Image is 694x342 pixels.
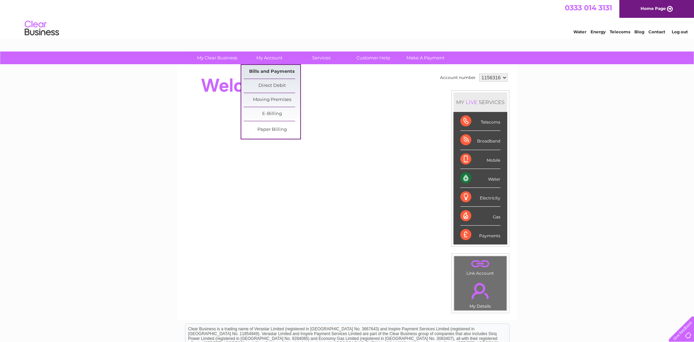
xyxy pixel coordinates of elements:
a: Energy [590,29,606,34]
div: Payments [460,226,500,244]
div: Electricity [460,188,500,207]
img: logo.png [24,18,59,39]
div: Water [460,169,500,188]
a: My Clear Business [189,52,245,64]
a: Services [293,52,350,64]
div: Clear Business is a trading name of Verastar Limited (registered in [GEOGRAPHIC_DATA] No. 3667643... [185,4,509,33]
a: Paper Billing [244,123,300,137]
a: My Account [241,52,297,64]
div: Telecoms [460,112,500,131]
a: . [456,258,505,270]
div: LIVE [464,99,479,105]
a: E-Billing [244,107,300,121]
a: Blog [634,29,644,34]
a: Bills and Payments [244,65,300,79]
td: Link Account [454,256,507,277]
a: Water [573,29,586,34]
a: 0333 014 3131 [565,3,612,12]
a: Contact [648,29,665,34]
td: Account number [438,72,477,83]
a: . [456,279,505,303]
a: Customer Help [345,52,402,64]
a: Telecoms [610,29,630,34]
a: Make A Payment [397,52,454,64]
div: Gas [460,207,500,226]
div: Broadband [460,131,500,150]
a: Direct Debit [244,79,300,93]
div: Mobile [460,150,500,169]
div: MY SERVICES [453,92,507,112]
td: My Details [454,277,507,311]
a: Log out [672,29,688,34]
a: Moving Premises [244,93,300,107]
